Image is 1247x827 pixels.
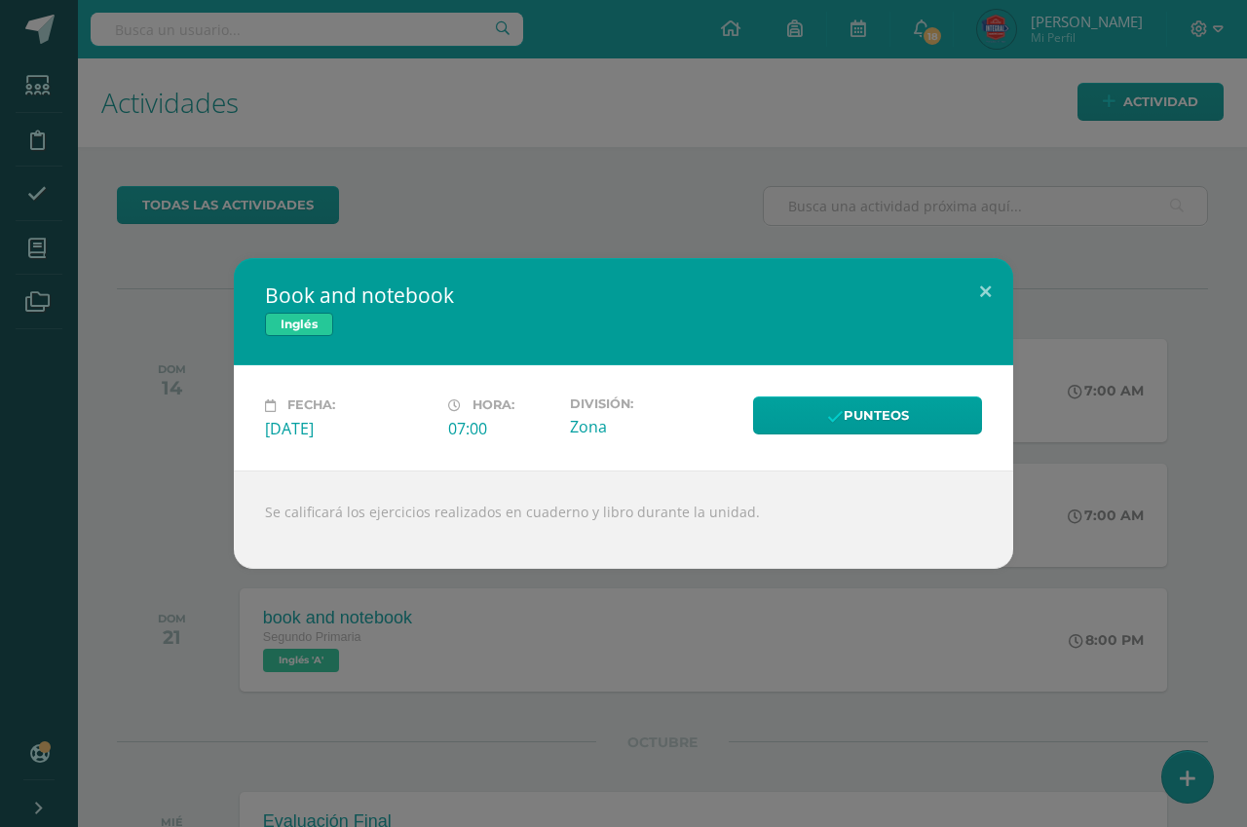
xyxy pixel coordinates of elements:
[472,398,514,413] span: Hora:
[287,398,335,413] span: Fecha:
[958,258,1013,324] button: Close (Esc)
[448,418,554,439] div: 07:00
[570,396,737,411] label: División:
[265,282,982,309] h2: Book and notebook
[265,418,433,439] div: [DATE]
[265,313,333,336] a: Inglés
[570,416,737,437] div: Zona
[753,396,982,434] a: Punteos
[234,470,1013,569] div: Se calificará los ejercicios realizados en cuaderno y libro durante la unidad.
